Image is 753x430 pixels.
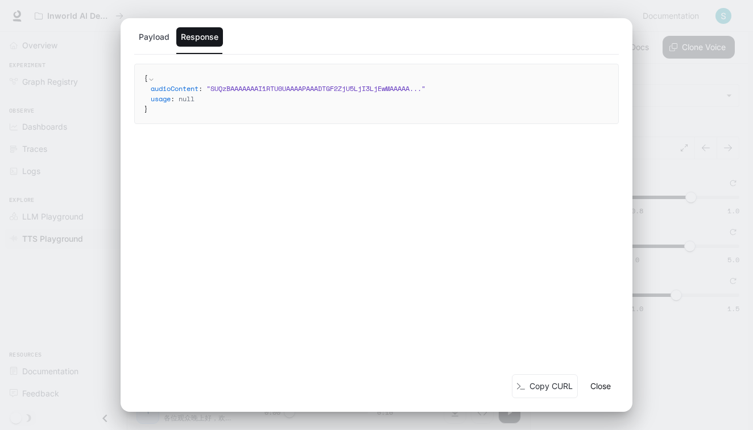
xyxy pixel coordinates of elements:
[582,375,619,398] button: Close
[134,27,174,47] button: Payload
[206,84,425,93] span: " SUQzBAAAAAAAI1RTU0UAAAAPAAADTGF2ZjU5LjI3LjEwMAAAAA ... "
[179,94,195,104] span: null
[151,94,609,104] div: :
[144,73,148,83] span: {
[512,374,578,399] button: Copy CURL
[144,104,148,114] span: }
[151,84,609,94] div: :
[151,94,171,104] span: usage
[176,27,223,47] button: Response
[151,84,198,93] span: audioContent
